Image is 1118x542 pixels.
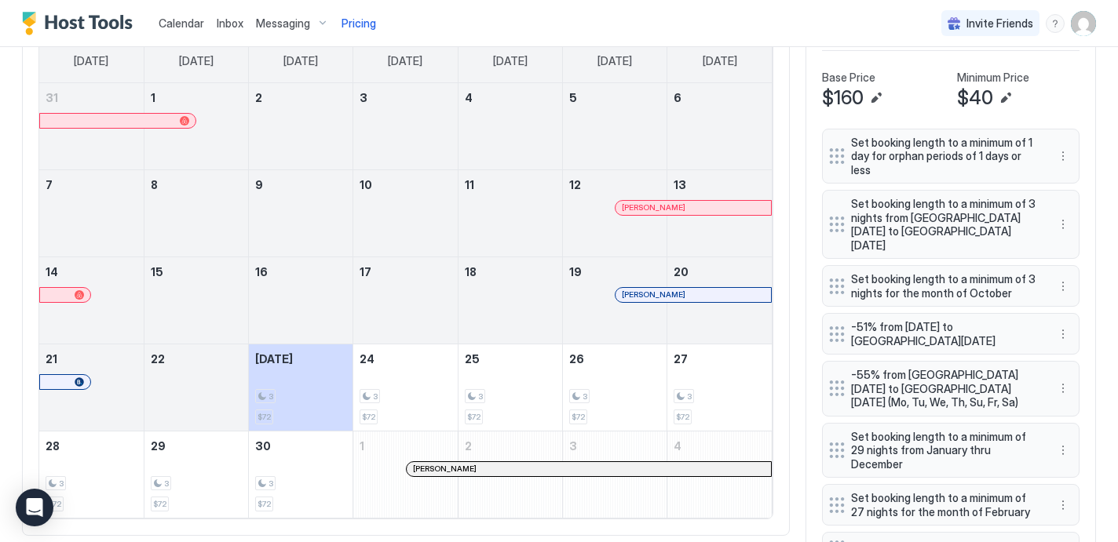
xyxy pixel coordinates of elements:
span: [DATE] [597,54,632,68]
span: 4 [465,91,473,104]
a: September 19, 2025 [563,257,667,286]
button: More options [1054,441,1072,460]
a: October 4, 2025 [667,431,772,460]
a: October 2, 2025 [459,431,562,460]
td: September 22, 2025 [144,344,248,431]
a: September 17, 2025 [353,257,457,286]
span: 16 [255,265,268,278]
button: Edit [996,89,1015,107]
a: Saturday [687,40,753,82]
a: September 22, 2025 [144,344,248,373]
span: [DATE] [283,54,318,68]
td: September 29, 2025 [144,431,248,518]
div: menu [1054,379,1072,398]
a: September 27, 2025 [667,344,772,373]
a: August 31, 2025 [39,83,144,112]
a: September 5, 2025 [563,83,667,112]
td: September 1, 2025 [144,83,248,170]
button: More options [1054,379,1072,398]
span: 3 [59,478,64,489]
span: [PERSON_NAME] [413,464,477,474]
div: menu [1054,325,1072,344]
span: 3 [569,439,577,453]
a: September 16, 2025 [249,257,353,286]
span: 2 [465,439,472,453]
a: September 21, 2025 [39,344,144,373]
span: $72 [48,499,61,509]
span: 1 [360,439,364,453]
span: Calendar [159,16,204,30]
span: [DATE] [255,352,293,366]
span: Invite Friends [966,16,1033,31]
span: [DATE] [388,54,422,68]
td: August 31, 2025 [39,83,144,170]
div: menu [1046,14,1065,33]
a: Calendar [159,15,204,31]
a: September 15, 2025 [144,257,248,286]
span: $72 [258,499,271,509]
td: September 23, 2025 [249,344,353,431]
span: $72 [258,412,271,422]
td: September 10, 2025 [353,169,458,256]
span: 27 [674,352,688,366]
td: September 21, 2025 [39,344,144,431]
a: September 30, 2025 [249,431,353,460]
span: 3 [360,91,367,104]
span: 6 [674,91,681,104]
a: September 3, 2025 [353,83,457,112]
span: $40 [957,86,993,110]
a: Thursday [477,40,543,82]
div: Open Intercom Messenger [16,489,53,526]
a: September 13, 2025 [667,170,772,199]
span: 22 [151,352,165,366]
td: October 1, 2025 [353,431,458,518]
div: [PERSON_NAME] [622,202,765,213]
button: More options [1054,496,1072,515]
td: September 17, 2025 [353,256,458,344]
a: September 28, 2025 [39,431,144,460]
span: 3 [373,391,378,402]
a: September 12, 2025 [563,170,667,199]
span: 10 [360,178,372,191]
td: September 2, 2025 [249,83,353,170]
span: [DATE] [493,54,528,68]
td: September 12, 2025 [562,169,667,256]
td: September 8, 2025 [144,169,248,256]
a: September 6, 2025 [667,83,772,112]
td: September 7, 2025 [39,169,144,256]
span: $72 [676,412,689,422]
span: 5 [569,91,577,104]
span: 19 [569,265,582,278]
td: September 30, 2025 [249,431,353,518]
span: 3 [478,391,483,402]
span: 7 [46,178,53,191]
a: Inbox [217,15,243,31]
span: $160 [822,86,864,110]
td: September 14, 2025 [39,256,144,344]
button: More options [1054,147,1072,166]
div: menu [1054,496,1072,515]
span: Set booking length to a minimum of 1 day for orphan periods of 1 days or less [851,136,1038,177]
span: 1 [151,91,155,104]
span: [DATE] [74,54,108,68]
div: [PERSON_NAME] [413,464,765,474]
span: [PERSON_NAME] [622,289,685,300]
a: September 4, 2025 [459,83,562,112]
a: October 1, 2025 [353,431,457,460]
span: $72 [572,412,585,422]
td: September 13, 2025 [667,169,772,256]
span: $72 [362,412,375,422]
span: Set booking length to a minimum of 27 nights for the month of February [851,491,1038,518]
td: September 15, 2025 [144,256,248,344]
a: Sunday [58,40,124,82]
button: More options [1054,215,1072,234]
a: September 7, 2025 [39,170,144,199]
div: menu [1054,277,1072,296]
span: 3 [164,478,169,489]
span: 20 [674,265,689,278]
td: October 3, 2025 [562,431,667,518]
span: [DATE] [179,54,214,68]
a: Host Tools Logo [22,12,140,35]
a: October 3, 2025 [563,431,667,460]
span: 4 [674,439,681,453]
